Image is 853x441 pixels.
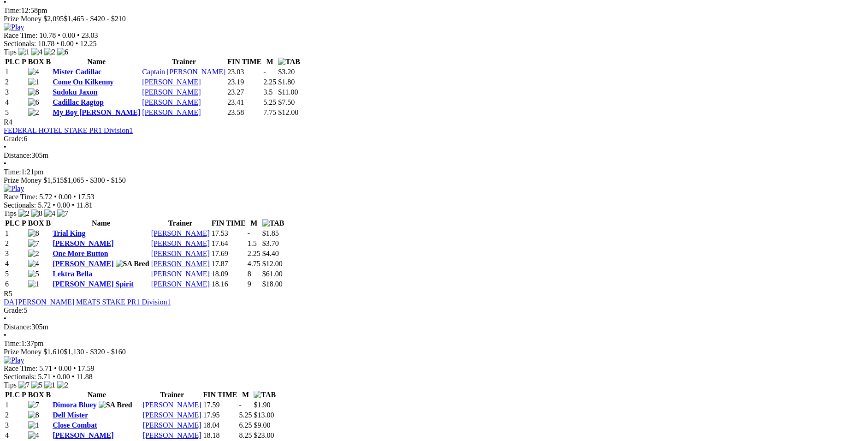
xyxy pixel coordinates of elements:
[227,98,262,107] td: 23.41
[4,364,37,372] span: Race Time:
[57,209,68,218] img: 7
[53,88,97,96] a: Sudoku Jaxon
[78,193,95,201] span: 17.53
[39,364,52,372] span: 5.71
[248,270,251,278] text: 8
[28,88,39,96] img: 8
[5,67,27,77] td: 1
[211,229,246,238] td: 17.53
[4,15,849,23] div: Prize Money $2,095
[73,193,76,201] span: •
[4,6,21,14] span: Time:
[52,390,141,399] th: Name
[4,135,24,143] span: Grade:
[254,431,274,439] span: $23.00
[151,250,210,257] a: [PERSON_NAME]
[57,48,68,56] img: 6
[211,269,246,279] td: 18.09
[53,78,113,86] a: Come On Kilkenny
[53,260,113,268] a: [PERSON_NAME]
[5,229,27,238] td: 1
[254,401,270,409] span: $1.90
[278,58,300,66] img: TAB
[4,340,849,348] div: 1:37pm
[5,239,27,248] td: 2
[4,151,31,159] span: Distance:
[263,68,266,76] text: -
[4,143,6,151] span: •
[53,108,140,116] a: My Boy [PERSON_NAME]
[211,249,246,258] td: 17.69
[151,270,210,278] a: [PERSON_NAME]
[72,373,75,381] span: •
[53,401,97,409] a: Dimora Bluey
[46,58,51,66] span: B
[142,78,201,86] a: [PERSON_NAME]
[28,411,39,419] img: 8
[4,193,37,201] span: Race Time:
[4,348,849,356] div: Prize Money $1,610
[31,48,42,56] img: 4
[5,280,27,289] td: 6
[28,108,39,117] img: 2
[278,88,298,96] span: $11.00
[28,421,39,429] img: 1
[4,290,12,298] span: R5
[142,57,226,66] th: Trainer
[4,135,849,143] div: 6
[5,98,27,107] td: 4
[56,40,59,48] span: •
[52,57,141,66] th: Name
[4,31,37,39] span: Race Time:
[44,381,55,389] img: 1
[248,229,250,237] text: -
[4,298,171,306] a: DA'[PERSON_NAME] MEATS STAKE PR1 Division1
[38,373,51,381] span: 5.71
[4,356,24,364] img: Play
[262,260,283,268] span: $12.00
[4,6,849,15] div: 12:58pm
[53,280,134,288] a: [PERSON_NAME] Spirit
[18,381,30,389] img: 7
[263,57,277,66] th: M
[263,88,272,96] text: 3.5
[53,421,97,429] a: Close Combat
[4,176,849,185] div: Prize Money $1,515
[77,31,80,39] span: •
[263,98,276,106] text: 5.25
[262,229,279,237] span: $1.85
[39,31,56,39] span: 10.78
[64,176,126,184] span: $1,065 - $300 - $150
[28,219,44,227] span: BOX
[4,160,6,167] span: •
[53,270,92,278] a: Lektra Bella
[28,98,39,107] img: 6
[203,411,238,420] td: 17.95
[78,364,95,372] span: 17.59
[54,364,57,372] span: •
[28,250,39,258] img: 2
[53,68,101,76] a: Mister Cadillac
[142,390,201,399] th: Trainer
[38,40,54,48] span: 10.78
[142,108,201,116] a: [PERSON_NAME]
[239,401,241,409] text: -
[59,364,71,372] span: 0.00
[46,219,51,227] span: B
[53,250,108,257] a: One More Button
[5,269,27,279] td: 5
[211,280,246,289] td: 18.16
[239,411,252,419] text: 5.25
[263,78,276,86] text: 2.25
[5,58,20,66] span: PLC
[278,78,295,86] span: $1.80
[5,431,27,440] td: 4
[248,280,251,288] text: 9
[142,98,201,106] a: [PERSON_NAME]
[248,250,261,257] text: 2.25
[38,201,51,209] span: 5.72
[142,68,225,76] a: Captain [PERSON_NAME]
[151,229,210,237] a: [PERSON_NAME]
[57,201,70,209] span: 0.00
[18,209,30,218] img: 2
